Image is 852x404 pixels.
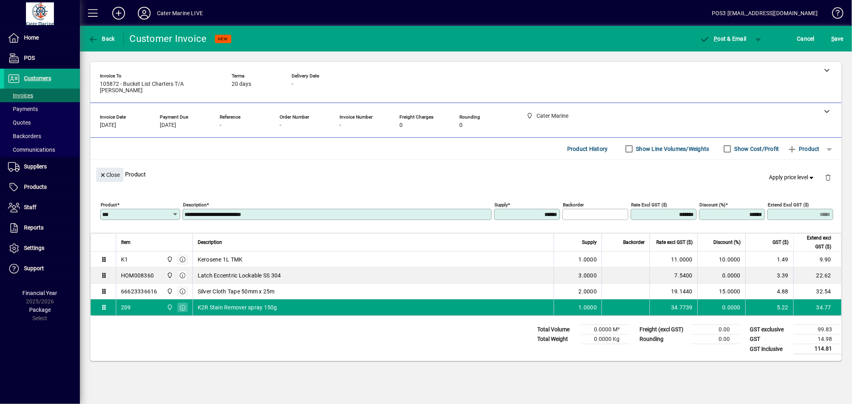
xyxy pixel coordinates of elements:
[24,265,44,271] span: Support
[635,145,709,153] label: Show Line Volumes/Weights
[818,174,838,181] app-page-header-button: Delete
[745,252,793,267] td: 1.49
[579,255,597,263] span: 1.0000
[581,335,629,344] td: 0.0000 Kg
[24,245,44,251] span: Settings
[579,271,597,279] span: 3.0000
[773,238,788,247] span: GST ($)
[794,325,842,335] td: 99.83
[24,34,39,41] span: Home
[793,252,841,267] td: 9.90
[797,32,815,45] span: Cancel
[655,271,693,279] div: 7.5400
[712,7,818,20] div: POS3 [EMAIL_ADDRESS][DOMAIN_NAME]
[746,344,794,354] td: GST inclusive
[4,238,80,258] a: Settings
[691,335,739,344] td: 0.00
[24,163,47,170] span: Suppliers
[636,335,691,344] td: Rounding
[656,238,693,247] span: Rate excl GST ($)
[280,122,281,129] span: -
[563,202,584,208] mat-label: Backorder
[121,238,131,247] span: Item
[714,36,718,42] span: P
[733,145,779,153] label: Show Cost/Profit
[121,303,131,311] div: 209
[4,177,80,197] a: Products
[8,119,31,126] span: Quotes
[24,184,47,190] span: Products
[4,28,80,48] a: Home
[80,32,124,46] app-page-header-button: Back
[631,202,667,208] mat-label: Rate excl GST ($)
[88,36,115,42] span: Back
[157,7,203,20] div: Cater Marine LIVE
[292,81,293,87] span: -
[121,271,154,279] div: HOM008360
[399,122,403,129] span: 0
[131,6,157,20] button: Profile
[831,36,834,42] span: S
[198,238,222,247] span: Description
[121,287,157,295] div: 66623336616
[4,218,80,238] a: Reports
[29,307,51,313] span: Package
[623,238,645,247] span: Backorder
[8,133,41,139] span: Backorders
[90,160,842,189] div: Product
[793,267,841,283] td: 22.62
[745,267,793,283] td: 3.39
[768,202,809,208] mat-label: Extend excl GST ($)
[794,344,842,354] td: 114.81
[697,267,745,283] td: 0.0000
[655,303,693,311] div: 34.7739
[106,6,131,20] button: Add
[86,32,117,46] button: Back
[160,122,176,129] span: [DATE]
[495,202,508,208] mat-label: Supply
[793,299,841,315] td: 34.77
[220,122,221,129] span: -
[198,271,281,279] span: Latch Eccentric Lockable SS 304
[699,202,725,208] mat-label: Discount (%)
[564,142,611,156] button: Product History
[4,129,80,143] a: Backorders
[745,283,793,299] td: 4.88
[567,143,608,155] span: Product History
[4,102,80,116] a: Payments
[745,299,793,315] td: 5.22
[697,252,745,267] td: 10.0000
[691,325,739,335] td: 0.00
[232,81,251,87] span: 20 days
[121,255,128,263] div: K1
[165,287,174,296] span: Cater Marine
[183,202,207,208] mat-label: Description
[94,171,125,178] app-page-header-button: Close
[198,287,275,295] span: Silver Cloth Tape 50mm x 25m
[198,303,277,311] span: K2R Stain Remover spray 150g
[533,335,581,344] td: Total Weight
[746,325,794,335] td: GST exclusive
[340,122,341,129] span: -
[826,2,842,28] a: Knowledge Base
[746,335,794,344] td: GST
[655,255,693,263] div: 11.0000
[4,89,80,102] a: Invoices
[96,168,123,182] button: Close
[579,303,597,311] span: 1.0000
[818,168,838,187] button: Delete
[829,32,846,46] button: Save
[165,255,174,264] span: Cater Marine
[787,143,820,155] span: Product
[582,238,597,247] span: Supply
[697,283,745,299] td: 15.0000
[766,170,819,185] button: Apply price level
[769,173,816,182] span: Apply price level
[700,36,747,42] span: ost & Email
[218,36,228,42] span: NEW
[100,81,220,94] span: 105872 - Bucket List Charters T/A [PERSON_NAME]
[101,202,117,208] mat-label: Product
[4,116,80,129] a: Quotes
[165,303,174,312] span: Cater Marine
[798,234,831,251] span: Extend excl GST ($)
